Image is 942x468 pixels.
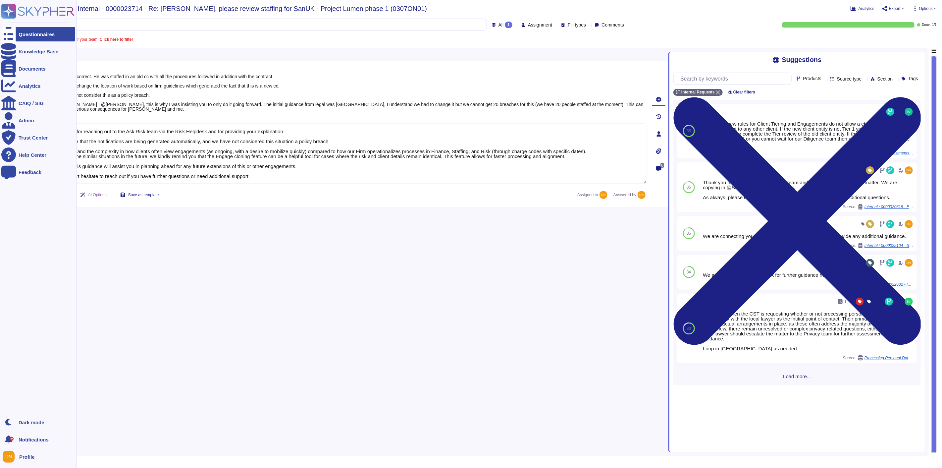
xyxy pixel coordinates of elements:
[19,437,49,442] span: Notifications
[88,193,107,197] span: AI Options
[687,185,691,189] span: 85
[568,23,586,27] span: Fill types
[905,108,913,116] img: user
[859,7,874,11] span: Analytics
[1,79,75,93] a: Analytics
[19,454,35,459] span: Profile
[115,188,164,202] button: Save as template
[19,152,46,157] div: Help Center
[1,130,75,145] a: Trust Center
[600,191,607,199] img: user
[528,23,552,27] span: Assignment
[919,7,933,11] span: Options
[1,165,75,179] a: Feedback
[687,231,691,235] span: 85
[687,129,691,133] span: 85
[677,73,791,85] input: Search by keywords
[19,32,55,37] div: Questionnaires
[98,37,133,42] b: Click here to filter
[19,170,41,175] div: Feedback
[1,44,75,59] a: Knowledge Base
[19,135,48,140] div: Trust Center
[19,49,58,54] div: Knowledge Base
[660,163,664,168] span: 0
[10,437,14,441] div: 9+
[905,220,913,228] img: user
[905,298,913,306] img: user
[128,193,159,197] span: Save as template
[1,96,75,110] a: CAIQ / SIG
[19,420,44,425] div: Dark mode
[905,166,913,174] img: user
[23,37,133,41] span: A question is assigned to you or your team.
[505,22,512,28] div: 1
[602,23,624,27] span: Comments
[3,451,15,463] img: user
[1,61,75,76] a: Documents
[687,270,691,274] span: 84
[46,123,647,184] textarea: Thank you for reaching out to the Ask Risk team via the Risk Helpdesk and for providing your expl...
[19,84,41,88] div: Analytics
[905,259,913,267] img: user
[78,5,427,12] span: Internal - 0000023714 - Re: [PERSON_NAME], please review staffing for SanUK - Project Lumen phase...
[1,449,19,464] button: user
[19,118,34,123] div: Admin
[613,193,636,197] span: Answered by
[1,27,75,41] a: Questionnaires
[889,7,901,11] span: Export
[577,191,611,199] span: Assigned to
[638,191,646,199] img: user
[498,23,504,27] span: All
[1,147,75,162] a: Help Center
[922,23,931,27] span: Done:
[19,101,44,106] div: CAIQ / SIG
[932,23,937,27] span: 1 / 1
[1,113,75,128] a: Admin
[851,6,874,11] button: Analytics
[687,326,691,330] span: 83
[26,19,487,30] input: Search by keywords
[19,66,46,71] div: Documents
